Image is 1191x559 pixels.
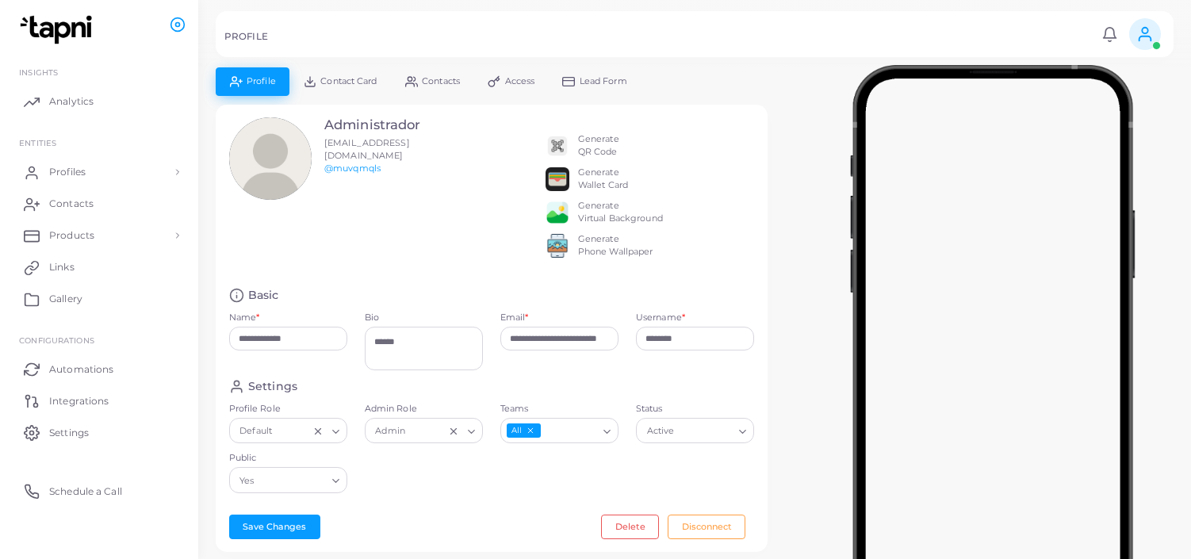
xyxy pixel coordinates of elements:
[49,484,122,499] span: Schedule a Call
[12,251,186,283] a: Links
[601,515,659,538] button: Delete
[578,167,628,192] div: Generate Wallet Card
[12,156,186,188] a: Profiles
[247,77,276,86] span: Profile
[546,201,569,224] img: e64e04433dee680bcc62d3a6779a8f701ecaf3be228fb80ea91b313d80e16e10.png
[546,234,569,258] img: 522fc3d1c3555ff804a1a379a540d0107ed87845162a92721bf5e2ebbcc3ae6c.png
[49,426,89,440] span: Settings
[14,15,102,44] img: logo
[636,403,754,415] label: Status
[578,200,663,225] div: Generate Virtual Background
[636,418,754,443] div: Search for option
[12,188,186,220] a: Contacts
[636,312,685,324] label: Username
[258,472,325,489] input: Search for option
[229,467,347,492] div: Search for option
[409,423,444,440] input: Search for option
[49,394,109,408] span: Integrations
[229,452,347,465] label: Public
[678,423,733,440] input: Search for option
[320,77,377,86] span: Contact Card
[229,403,347,415] label: Profile Role
[12,353,186,385] a: Automations
[49,228,94,243] span: Products
[49,94,94,109] span: Analytics
[324,163,381,174] a: @muvqmqls
[248,379,297,394] h4: Settings
[49,292,82,306] span: Gallery
[248,288,279,303] h4: Basic
[19,67,58,77] span: INSIGHTS
[238,423,274,440] span: Default
[19,138,56,147] span: ENTITIES
[12,475,186,507] a: Schedule a Call
[276,423,308,440] input: Search for option
[542,423,597,440] input: Search for option
[312,424,324,437] button: Clear Selected
[580,77,627,86] span: Lead Form
[448,424,459,437] button: Clear Selected
[49,197,94,211] span: Contacts
[12,385,186,416] a: Integrations
[373,423,408,440] span: Admin
[500,418,618,443] div: Search for option
[238,473,257,489] span: Yes
[324,137,410,161] span: [EMAIL_ADDRESS][DOMAIN_NAME]
[505,77,535,86] span: Access
[12,416,186,448] a: Settings
[507,423,541,438] span: All
[365,418,483,443] div: Search for option
[49,165,86,179] span: Profiles
[578,233,653,258] div: Generate Phone Wallpaper
[224,31,268,42] h5: PROFILE
[49,260,75,274] span: Links
[12,220,186,251] a: Products
[500,312,529,324] label: Email
[229,312,260,324] label: Name
[365,403,483,415] label: Admin Role
[645,423,676,440] span: Active
[500,403,618,415] label: Teams
[546,134,569,158] img: qr2.png
[19,335,94,345] span: Configurations
[422,77,460,86] span: Contacts
[668,515,745,538] button: Disconnect
[49,362,113,377] span: Automations
[324,117,438,133] h3: Administrador
[546,167,569,191] img: apple-wallet.png
[365,312,483,324] label: Bio
[525,425,536,436] button: Deselect All
[12,86,186,117] a: Analytics
[12,283,186,315] a: Gallery
[229,515,320,538] button: Save Changes
[578,133,619,159] div: Generate QR Code
[229,418,347,443] div: Search for option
